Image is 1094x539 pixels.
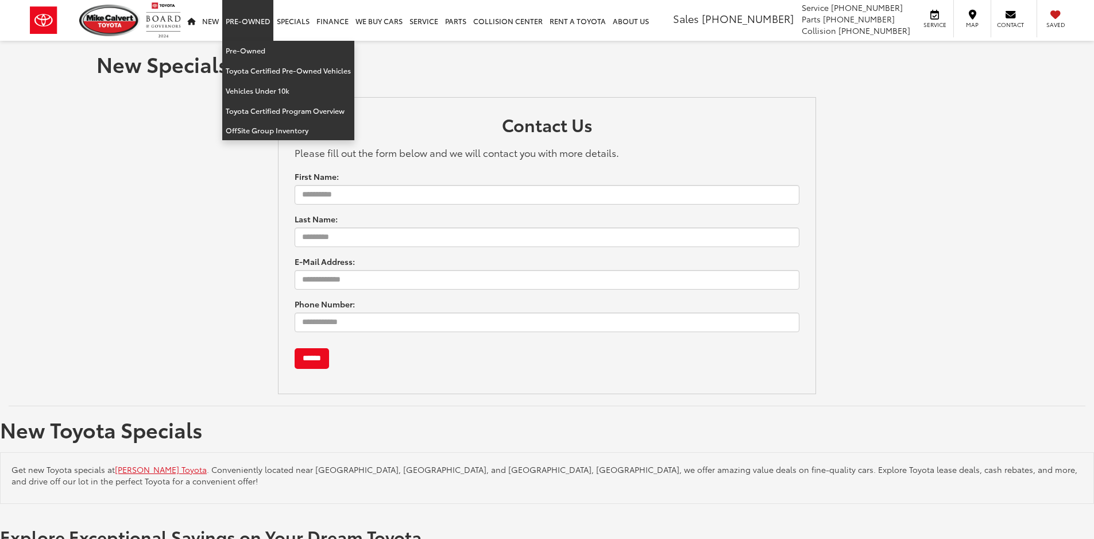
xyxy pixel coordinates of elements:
a: Vehicles Under 10k [222,81,354,101]
label: Last Name: [295,213,338,225]
p: Get new Toyota specials at . Conveniently located near [GEOGRAPHIC_DATA], [GEOGRAPHIC_DATA], and ... [11,464,1083,487]
img: Mike Calvert Toyota [79,5,140,36]
p: Please fill out the form below and we will contact you with more details. [295,145,800,159]
label: First Name: [295,171,339,182]
span: [PHONE_NUMBER] [831,2,903,13]
span: Contact [997,21,1024,29]
span: Service [922,21,948,29]
a: Toyota Certified Program Overview [222,101,354,121]
span: Sales [673,11,699,26]
h1: New Specials [96,52,998,75]
a: Toyota Certified Pre-Owned Vehicles [222,61,354,81]
a: [PERSON_NAME] Toyota [115,464,207,475]
span: Map [960,21,985,29]
span: [PHONE_NUMBER] [702,11,794,26]
span: Saved [1043,21,1068,29]
span: [PHONE_NUMBER] [838,25,910,36]
span: Parts [802,13,821,25]
label: Phone Number: [295,298,355,310]
span: Service [802,2,829,13]
h2: Contact Us [295,115,800,140]
label: E-Mail Address: [295,256,355,267]
span: [PHONE_NUMBER] [823,13,895,25]
a: OffSite Group Inventory [222,121,354,140]
span: Collision [802,25,836,36]
a: Pre-Owned [222,41,354,61]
